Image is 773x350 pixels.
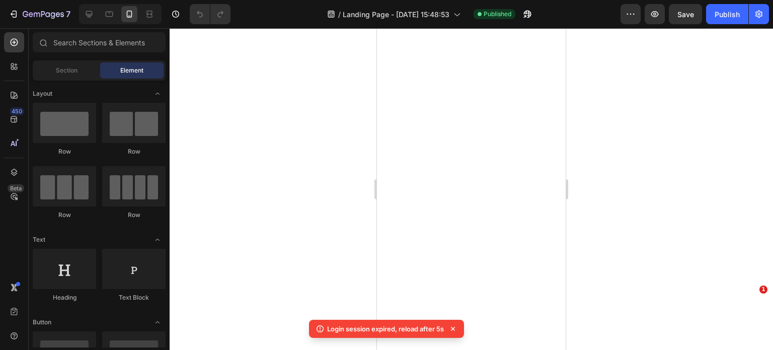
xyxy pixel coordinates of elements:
[739,301,763,325] iframe: Intercom live chat
[4,4,75,24] button: 7
[484,10,511,19] span: Published
[338,9,341,20] span: /
[377,28,566,350] iframe: Design area
[33,318,51,327] span: Button
[33,293,96,302] div: Heading
[149,314,166,330] span: Toggle open
[102,147,166,156] div: Row
[669,4,702,24] button: Save
[149,232,166,248] span: Toggle open
[149,86,166,102] span: Toggle open
[120,66,143,75] span: Element
[56,66,78,75] span: Section
[33,32,166,52] input: Search Sections & Elements
[8,184,24,192] div: Beta
[343,9,449,20] span: Landing Page - [DATE] 15:48:53
[33,89,52,98] span: Layout
[327,324,444,334] p: Login session expired, reload after 5s
[759,286,767,294] span: 1
[66,8,70,20] p: 7
[102,211,166,220] div: Row
[715,9,740,20] div: Publish
[10,107,24,115] div: 450
[190,4,230,24] div: Undo/Redo
[677,10,694,19] span: Save
[33,235,45,244] span: Text
[706,4,748,24] button: Publish
[33,211,96,220] div: Row
[33,147,96,156] div: Row
[102,293,166,302] div: Text Block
